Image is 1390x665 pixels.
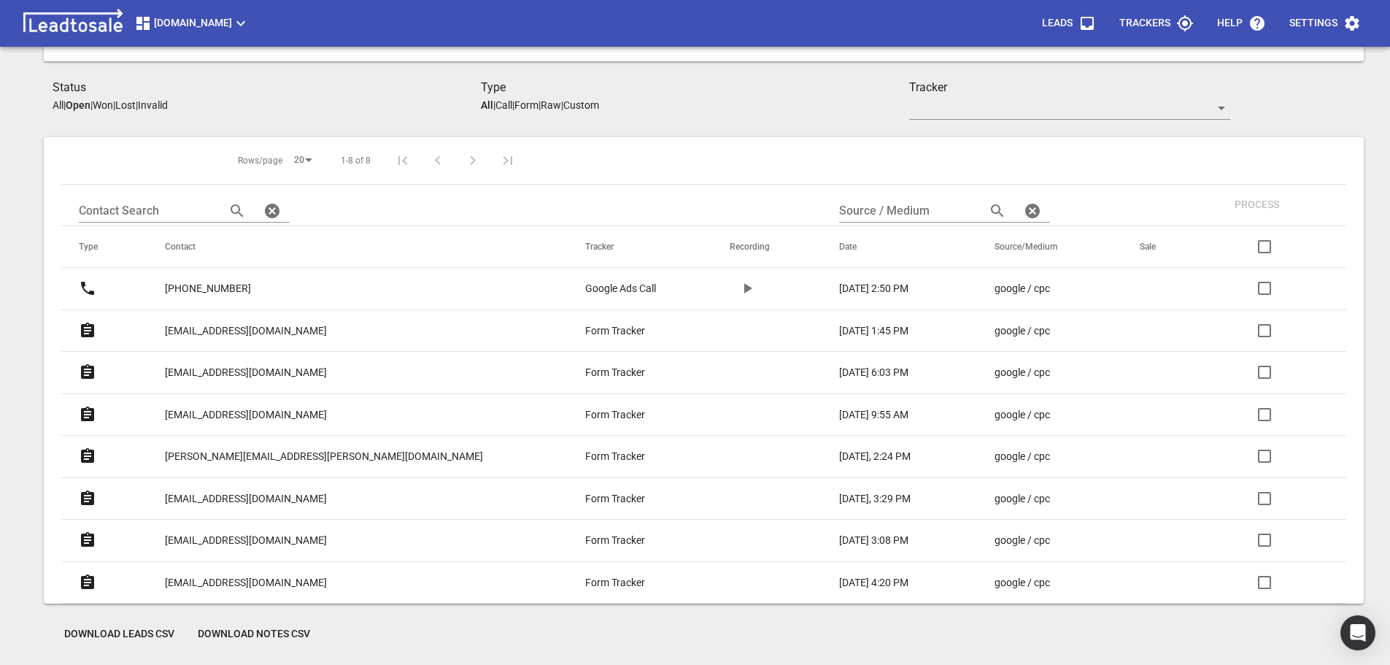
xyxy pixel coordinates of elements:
button: Download Leads CSV [53,621,186,647]
p: [EMAIL_ADDRESS][DOMAIN_NAME] [165,365,327,380]
svg: Form [79,406,96,423]
button: Download Notes CSV [186,621,322,647]
a: google / cpc [995,533,1081,548]
p: Form Tracker [585,365,645,380]
th: Type [61,226,147,268]
p: Custom [563,99,599,111]
a: [DATE] 3:08 PM [839,533,936,548]
p: Google Ads Call [585,281,656,296]
a: [EMAIL_ADDRESS][DOMAIN_NAME] [165,397,327,433]
p: google / cpc [995,365,1050,380]
p: [PHONE_NUMBER] [165,281,251,296]
th: Date [822,226,977,268]
span: | [493,99,495,111]
h3: Status [53,79,481,96]
p: All [53,99,63,111]
a: [DATE] 1:45 PM [839,323,936,339]
a: Form Tracker [585,449,671,464]
img: logo [18,9,128,38]
a: [EMAIL_ADDRESS][DOMAIN_NAME] [165,481,327,517]
p: [DATE] 9:55 AM [839,407,908,423]
span: | [90,99,93,111]
a: google / cpc [995,407,1081,423]
p: Invalid [138,99,168,111]
p: [PERSON_NAME][EMAIL_ADDRESS][PERSON_NAME][DOMAIN_NAME] [165,449,483,464]
th: Source/Medium [977,226,1122,268]
a: Form Tracker [585,407,671,423]
p: google / cpc [995,407,1050,423]
a: google / cpc [995,323,1081,339]
a: Form Tracker [585,365,671,380]
th: Recording [712,226,822,268]
a: Form Tracker [585,533,671,548]
aside: Open [66,99,90,111]
a: Form Tracker [585,323,671,339]
p: [DATE] 4:20 PM [839,575,908,591]
a: [EMAIL_ADDRESS][DOMAIN_NAME] [165,313,327,349]
a: [DATE], 2:24 PM [839,449,936,464]
a: google / cpc [995,449,1081,464]
a: [DATE], 3:29 PM [839,491,936,507]
p: Won [93,99,113,111]
a: [PERSON_NAME][EMAIL_ADDRESS][PERSON_NAME][DOMAIN_NAME] [165,439,483,474]
a: google / cpc [995,575,1081,591]
a: Form Tracker [585,491,671,507]
span: Rows/page [238,155,282,167]
p: [EMAIL_ADDRESS][DOMAIN_NAME] [165,491,327,507]
span: | [113,99,115,111]
p: google / cpc [995,533,1050,548]
p: google / cpc [995,491,1050,507]
p: [DATE], 2:24 PM [839,449,911,464]
p: [DATE] 3:08 PM [839,533,908,548]
a: Form Tracker [585,575,671,591]
aside: All [481,99,493,111]
div: Open Intercom Messenger [1340,615,1375,650]
p: Trackers [1119,16,1170,31]
a: [EMAIL_ADDRESS][DOMAIN_NAME] [165,565,327,601]
a: google / cpc [995,491,1081,507]
svg: Form [79,490,96,507]
a: google / cpc [995,281,1081,296]
p: Form [514,99,538,111]
p: Form Tracker [585,575,645,591]
span: Download Notes CSV [198,627,310,642]
p: [DATE] 2:50 PM [839,281,908,296]
p: google / cpc [995,449,1050,464]
th: Contact [147,226,568,268]
a: [PHONE_NUMBER] [165,271,251,307]
p: [EMAIL_ADDRESS][DOMAIN_NAME] [165,575,327,591]
p: google / cpc [995,323,1050,339]
svg: Form [79,322,96,339]
span: | [63,99,66,111]
p: Form Tracker [585,533,645,548]
span: | [512,99,514,111]
a: [DATE] 4:20 PM [839,575,936,591]
p: [EMAIL_ADDRESS][DOMAIN_NAME] [165,323,327,339]
svg: Form [79,531,96,549]
a: [DATE] 6:03 PM [839,365,936,380]
p: [DATE], 3:29 PM [839,491,911,507]
h3: Tracker [909,79,1230,96]
p: Form Tracker [585,491,645,507]
p: Call [495,99,512,111]
svg: Form [79,364,96,381]
svg: Form [79,447,96,465]
th: Sale [1122,226,1205,268]
span: | [538,99,541,111]
p: [EMAIL_ADDRESS][DOMAIN_NAME] [165,533,327,548]
span: | [136,99,138,111]
p: Leads [1042,16,1073,31]
p: Lost [115,99,136,111]
p: [EMAIL_ADDRESS][DOMAIN_NAME] [165,407,327,423]
h3: Type [481,79,909,96]
p: [DATE] 1:45 PM [839,323,908,339]
p: Form Tracker [585,407,645,423]
a: [EMAIL_ADDRESS][DOMAIN_NAME] [165,355,327,391]
div: 20 [288,150,317,170]
a: [DATE] 9:55 AM [839,407,936,423]
p: Form Tracker [585,323,645,339]
span: Download Leads CSV [64,627,174,642]
a: [EMAIL_ADDRESS][DOMAIN_NAME] [165,523,327,558]
a: Google Ads Call [585,281,671,296]
p: Help [1217,16,1243,31]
